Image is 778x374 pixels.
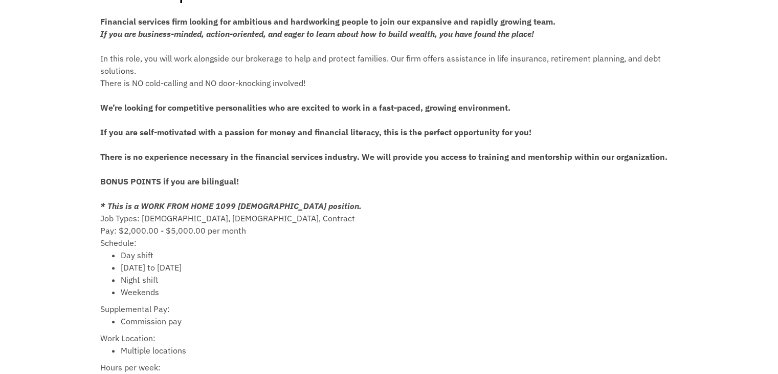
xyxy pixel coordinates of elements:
[121,249,678,261] li: Day shift
[100,52,678,77] div: In this role, you will work alongside our brokerage to help and protect families. Our firm offers...
[100,361,678,373] div: Hours per week:
[100,16,555,27] span: Financial services firm looking for ambitious and hardworking people to join our expansive and ra...
[100,176,239,186] span: BONUS POINTS if you are bilingual!
[121,274,678,286] li: Night shift
[100,332,678,344] div: Work Location:
[121,344,678,357] li: Multiple locations
[100,201,362,211] em: * This is a WORK FROM HOME 1099 [DEMOGRAPHIC_DATA] position.
[100,224,678,237] div: Pay: $2,000.00 - $5,000.00 per month
[121,286,678,298] li: Weekends
[100,29,534,39] em: If you are business-minded, action-oriented, and eager to learn about how to build wealth, you ha...
[100,303,678,315] div: Supplemental Pay:
[100,127,531,137] span: If you are self-motivated with a passion for money and financial literacy, this is the perfect op...
[100,237,678,249] div: Schedule:
[100,212,678,224] div: Job Types: [DEMOGRAPHIC_DATA], [DEMOGRAPHIC_DATA], Contract
[121,315,678,327] li: Commission pay
[121,261,678,274] li: [DATE] to [DATE]
[100,152,668,162] span: There is no experience necessary in the financial services industry. We will provide you access t...
[100,77,678,89] div: There is NO cold-calling and NO door-knocking involved!
[100,102,510,113] span: We’re looking for competitive personalities who are excited to work in a fast-paced, growing envi...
